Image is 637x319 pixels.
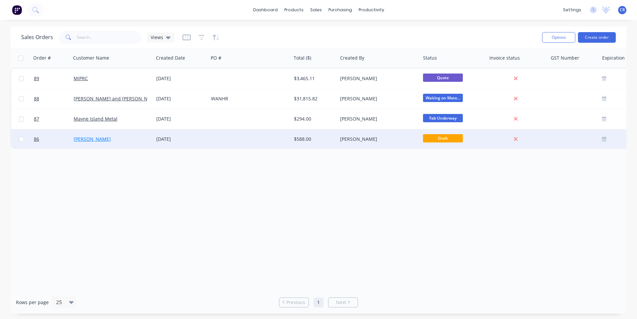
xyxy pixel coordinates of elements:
[34,129,74,149] a: 86
[423,94,463,102] span: Waiting on Mate...
[423,114,463,122] span: Fab Underway
[423,74,463,82] span: Quote
[340,95,414,102] div: [PERSON_NAME]
[355,5,388,15] div: productivity
[21,34,53,40] h1: Sales Orders
[211,55,221,61] div: PO #
[34,109,74,129] a: 87
[156,136,206,142] div: [DATE]
[34,136,39,142] span: 86
[294,55,311,61] div: Total ($)
[423,134,463,142] span: Draft
[156,55,185,61] div: Created Date
[560,5,585,15] div: settings
[325,5,355,15] div: purchasing
[489,55,520,61] div: Invoice status
[34,95,39,102] span: 88
[620,7,625,13] span: CR
[307,5,325,15] div: sales
[250,5,281,15] a: dashboard
[578,32,616,43] button: Create order
[423,55,437,61] div: Status
[294,116,333,122] div: $294.00
[276,297,361,307] ul: Pagination
[340,75,414,82] div: [PERSON_NAME]
[294,95,333,102] div: $31,815.82
[211,95,285,102] div: WANHR
[551,55,579,61] div: GST Number
[314,297,323,307] a: Page 1 is your current page
[12,5,22,15] img: Factory
[151,34,163,41] span: Views
[602,55,625,61] div: Expiration
[294,136,333,142] div: $588.00
[279,299,309,306] a: Previous page
[33,55,51,61] div: Order #
[156,75,206,82] div: [DATE]
[74,136,111,142] a: [PERSON_NAME]
[294,75,333,82] div: $3,465.11
[336,299,346,306] span: Next
[34,75,39,82] span: 89
[73,55,109,61] div: Customer Name
[16,299,49,306] span: Rows per page
[74,75,88,81] a: MIPRC
[74,116,117,122] a: Mayne Island Metal
[286,299,305,306] span: Previous
[34,89,74,109] a: 88
[74,95,159,102] a: [PERSON_NAME] and [PERSON_NAME]
[156,95,206,102] div: [DATE]
[281,5,307,15] div: products
[34,69,74,88] a: 89
[328,299,358,306] a: Next page
[542,32,575,43] button: Options
[77,31,142,44] input: Search...
[340,116,414,122] div: [PERSON_NAME]
[340,55,364,61] div: Created By
[156,116,206,122] div: [DATE]
[34,116,39,122] span: 87
[340,136,414,142] div: [PERSON_NAME]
